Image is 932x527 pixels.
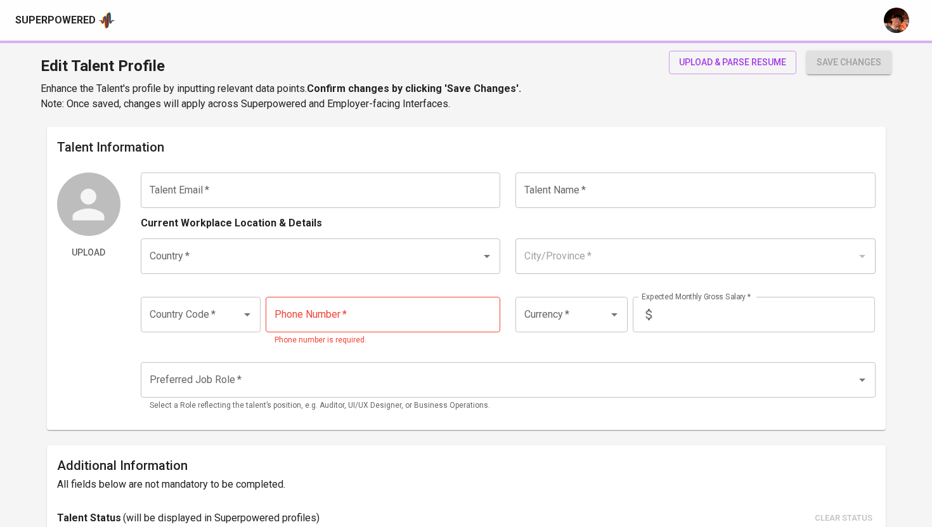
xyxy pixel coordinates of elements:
img: app logo [98,11,115,30]
b: Confirm changes by clicking 'Save Changes'. [307,82,521,94]
button: Open [478,247,496,265]
p: Phone number is required. [275,334,491,347]
h6: Additional Information [57,455,876,476]
p: Enhance the Talent's profile by inputting relevant data points. Note: Once saved, changes will ap... [41,81,521,112]
button: save changes [806,51,891,74]
p: ( will be displayed in Superpowered profiles ) [123,511,320,526]
button: upload & parse resume [669,51,796,74]
button: Open [605,306,623,323]
h1: Edit Talent Profile [41,51,521,81]
img: diemas@glints.com [884,8,909,33]
button: Open [238,306,256,323]
p: Current Workplace Location & Details [141,216,322,231]
p: Talent Status [57,511,121,526]
button: Upload [57,241,120,264]
p: Select a Role reflecting the talent’s position, e.g. Auditor, UI/UX Designer, or Business Operati... [150,400,867,412]
button: Open [853,371,871,389]
h6: Talent Information [57,137,876,157]
span: upload & parse resume [679,55,786,70]
span: Upload [62,245,115,261]
a: Superpoweredapp logo [15,11,115,30]
div: Superpowered [15,13,96,28]
h6: All fields below are not mandatory to be completed. [57,476,876,493]
span: save changes [817,55,881,70]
